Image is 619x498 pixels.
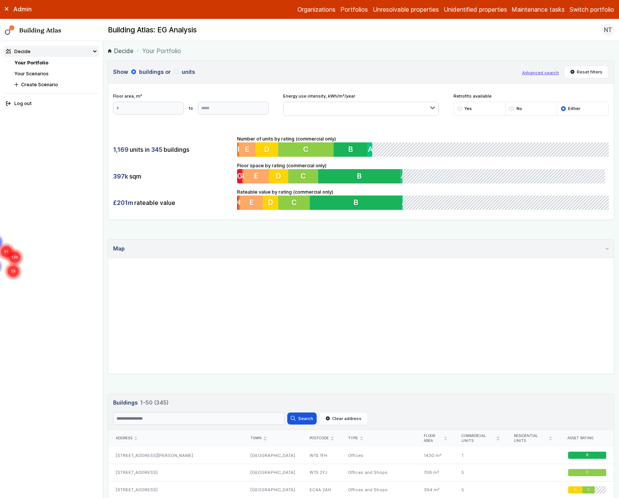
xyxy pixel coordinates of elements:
button: B [319,169,402,183]
span: F [237,145,242,154]
div: Residential units [514,434,552,443]
div: units in buildings [113,142,232,157]
button: NT [602,24,614,36]
div: Offices [341,447,417,464]
h3: Show [113,68,517,76]
button: Log out [4,98,99,109]
span: G [237,171,243,180]
div: [GEOGRAPHIC_DATA] [243,464,302,481]
span: A [368,145,373,154]
button: E [239,142,256,157]
div: Floor space by rating (commercial only) [237,162,609,184]
div: Energy use intensity, kWh/m²/year [283,93,439,116]
span: E [254,171,259,180]
span: NT [604,25,612,34]
a: [STREET_ADDRESS][GEOGRAPHIC_DATA]W1S 2YJOffices and Shops708 m²5C [108,464,614,481]
summary: Map [108,240,614,258]
div: Offices and Shops [341,464,417,481]
button: G [237,196,239,210]
button: F [237,142,239,157]
button: A [402,169,404,183]
div: Floor area [424,434,447,443]
a: [STREET_ADDRESS][PERSON_NAME][GEOGRAPHIC_DATA]W1S 1FHOffices1430 m²1B [108,447,614,464]
button: Advanced search [522,70,559,76]
h3: Buildings [113,399,609,407]
span: A [402,198,407,207]
div: 1 [454,447,507,464]
div: [STREET_ADDRESS][PERSON_NAME] [108,447,243,464]
button: Clear address [319,412,368,425]
span: F [239,198,243,207]
div: W1S 2YJ [302,464,341,481]
a: Organizations [297,5,336,14]
a: Your Portfolio [14,60,48,66]
div: sqm [113,169,232,183]
button: Create Scenario [12,79,99,90]
span: E [250,198,254,207]
div: Decide [6,48,31,55]
button: G [237,169,242,183]
span: £201m [113,199,133,207]
div: [STREET_ADDRESS] [108,464,243,481]
button: Reset filters [564,66,609,78]
span: D [268,198,273,207]
button: D [263,196,278,210]
button: E [240,196,263,210]
div: Address [116,436,236,441]
summary: Decide [4,46,99,57]
form: to [113,102,269,115]
button: Switch portfolio [570,5,614,14]
div: Commercial units [461,434,499,443]
a: Unresolvable properties [373,5,439,14]
h2: Building Atlas: EG Analysis [108,25,197,35]
a: Decide [108,46,133,55]
span: 345 [151,145,162,154]
div: Town [250,436,295,441]
span: 1,169 [113,145,129,154]
button: B [334,142,368,157]
a: Unidentified properties [444,5,507,14]
div: 5 [454,464,507,481]
div: Number of units by rating (commercial only) [237,135,609,157]
div: W1S 1FH [302,447,341,464]
button: A [368,142,372,157]
div: Floor area, m² [113,93,269,114]
div: Type [348,436,409,441]
button: C [278,196,309,210]
span: B [348,145,353,154]
button: Search [287,412,317,425]
span: Your Portfolio [142,46,181,55]
button: F [242,169,244,183]
span: F [242,171,247,180]
a: Maintenance tasks [512,5,565,14]
span: G [237,198,243,207]
div: [GEOGRAPHIC_DATA] [243,447,302,464]
span: Retrofits available [454,93,609,99]
div: 1430 m² [417,447,454,464]
span: D [574,487,576,492]
div: Postcode [309,436,334,441]
button: D [269,169,289,183]
span: C [587,487,590,492]
span: C [291,198,297,207]
div: Asset rating [567,436,607,441]
button: C [278,142,334,157]
span: E [245,145,250,154]
a: Your Scenarios [14,71,49,76]
span: D [264,145,270,154]
img: main-0bbd2752.svg [5,25,15,35]
span: C [303,145,308,154]
div: 708 m² [417,464,454,481]
span: C [586,470,588,475]
span: B [354,198,358,207]
div: Rateable value by rating (commercial only) [237,188,609,210]
span: A [402,171,407,180]
button: E [244,169,269,183]
button: D [256,142,278,157]
span: 1-50 (345) [140,399,169,407]
button: F [239,196,240,210]
span: B [586,453,588,458]
span: D [276,171,282,180]
button: B [309,196,402,210]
